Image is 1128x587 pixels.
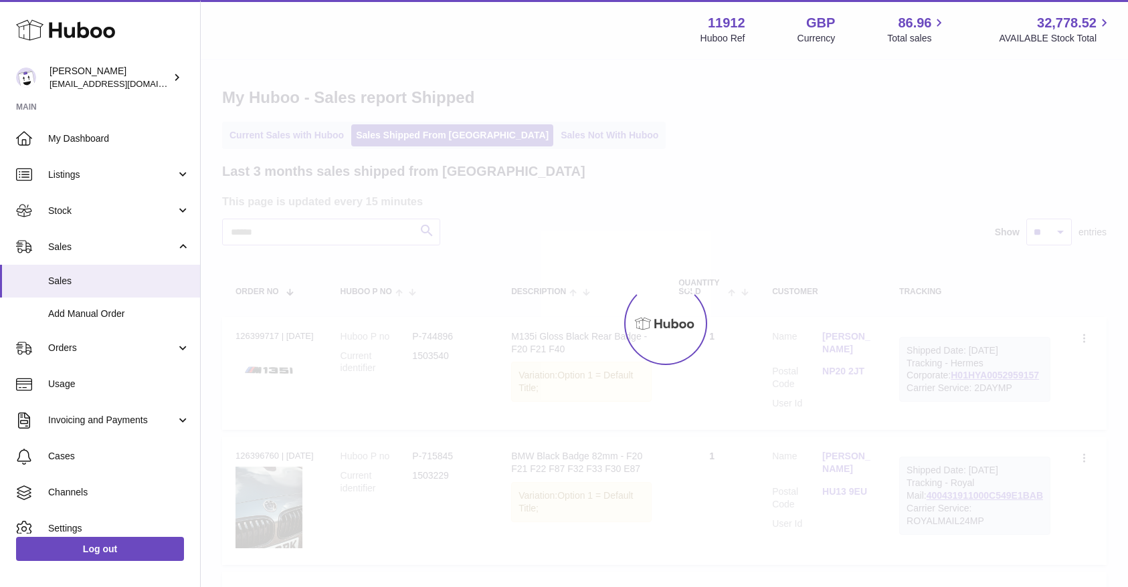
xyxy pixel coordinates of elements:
a: 86.96 Total sales [887,14,947,45]
span: Usage [48,378,190,390]
a: Log out [16,537,184,561]
a: 32,778.52 AVAILABLE Stock Total [999,14,1112,45]
span: Add Manual Order [48,308,190,320]
span: Cases [48,450,190,463]
span: Sales [48,241,176,253]
span: 86.96 [898,14,931,32]
img: info@carbonmyride.com [16,68,36,88]
span: Listings [48,168,176,181]
span: 32,778.52 [1037,14,1097,32]
span: AVAILABLE Stock Total [999,32,1112,45]
span: Stock [48,205,176,217]
div: Huboo Ref [700,32,745,45]
span: Sales [48,275,190,287]
div: [PERSON_NAME] [50,65,170,90]
strong: GBP [806,14,835,32]
div: Currency [797,32,836,45]
span: Channels [48,486,190,499]
span: Orders [48,342,176,354]
span: Total sales [887,32,947,45]
span: Settings [48,522,190,535]
strong: 11912 [708,14,745,32]
span: [EMAIL_ADDRESS][DOMAIN_NAME] [50,78,197,89]
span: Invoicing and Payments [48,414,176,427]
span: My Dashboard [48,132,190,145]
